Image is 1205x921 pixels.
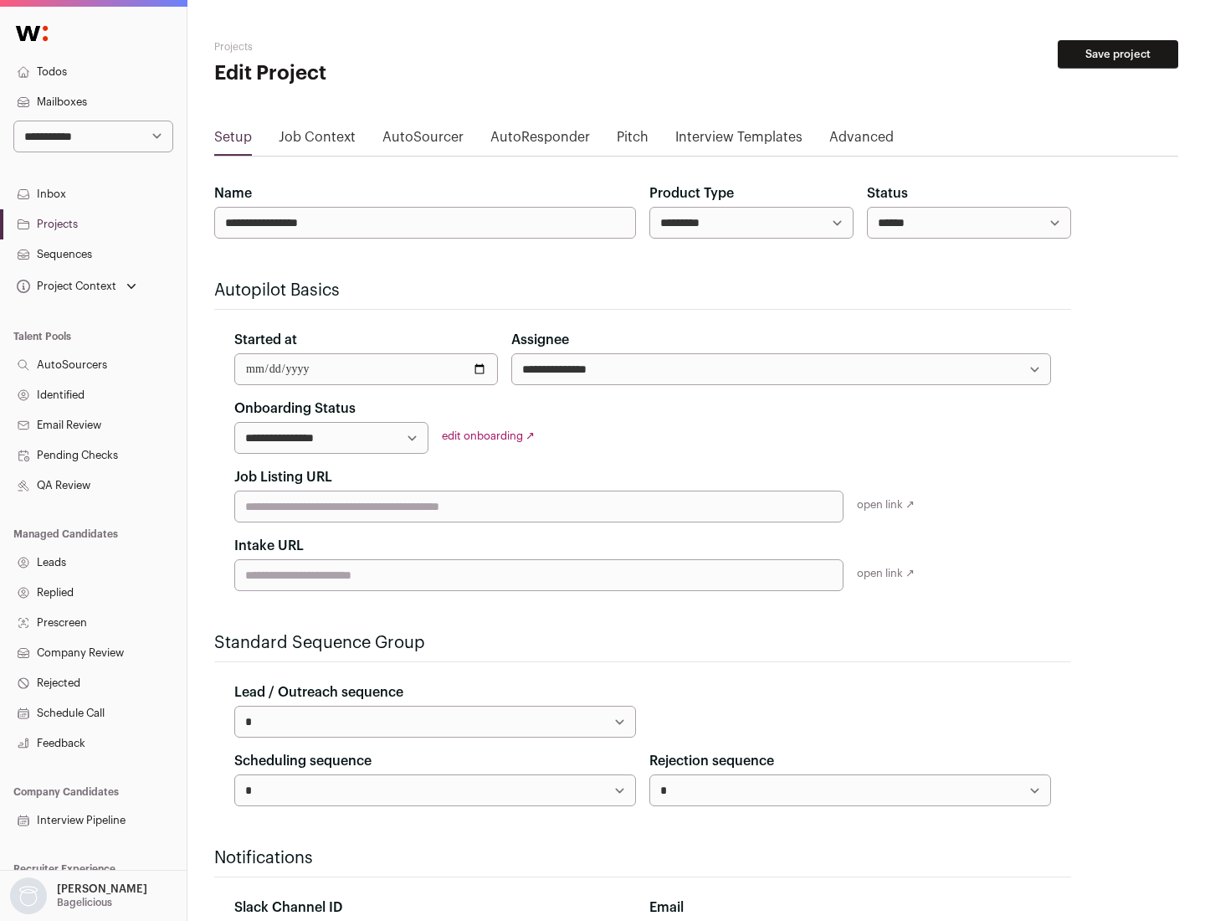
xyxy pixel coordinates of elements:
[57,896,112,909] p: Bagelicious
[1058,40,1178,69] button: Save project
[214,183,252,203] label: Name
[649,183,734,203] label: Product Type
[234,330,297,350] label: Started at
[234,682,403,702] label: Lead / Outreach sequence
[234,536,304,556] label: Intake URL
[13,280,116,293] div: Project Context
[649,898,1051,918] div: Email
[867,183,908,203] label: Status
[382,127,464,154] a: AutoSourcer
[511,330,569,350] label: Assignee
[234,399,356,419] label: Onboarding Status
[13,275,140,298] button: Open dropdown
[214,40,536,54] h2: Projects
[214,279,1071,302] h2: Autopilot Basics
[214,127,252,154] a: Setup
[234,467,332,487] label: Job Listing URL
[829,127,894,154] a: Advanced
[10,877,47,914] img: nopic.png
[442,430,535,441] a: edit onboarding ↗
[649,751,774,771] label: Rejection sequence
[214,60,536,87] h1: Edit Project
[7,17,57,50] img: Wellfound
[57,882,147,896] p: [PERSON_NAME]
[7,877,151,914] button: Open dropdown
[279,127,356,154] a: Job Context
[617,127,649,154] a: Pitch
[214,846,1071,870] h2: Notifications
[490,127,590,154] a: AutoResponder
[675,127,802,154] a: Interview Templates
[234,751,372,771] label: Scheduling sequence
[234,898,342,918] label: Slack Channel ID
[214,631,1071,655] h2: Standard Sequence Group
